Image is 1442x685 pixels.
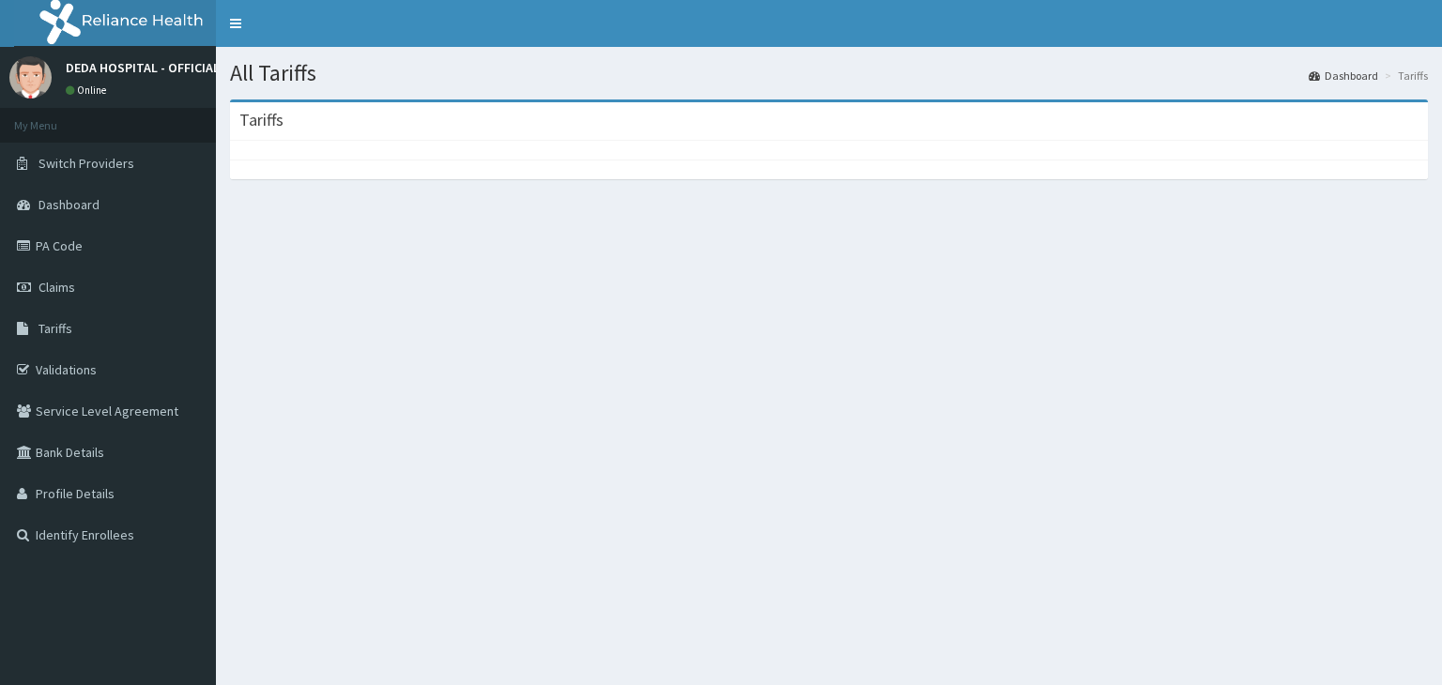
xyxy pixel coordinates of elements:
[230,61,1428,85] h1: All Tariffs
[1380,68,1428,84] li: Tariffs
[66,84,111,97] a: Online
[9,56,52,99] img: User Image
[38,320,72,337] span: Tariffs
[38,155,134,172] span: Switch Providers
[66,61,220,74] p: DEDA HOSPITAL - OFFICIAL
[239,112,284,129] h3: Tariffs
[38,279,75,296] span: Claims
[1309,68,1378,84] a: Dashboard
[38,196,100,213] span: Dashboard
